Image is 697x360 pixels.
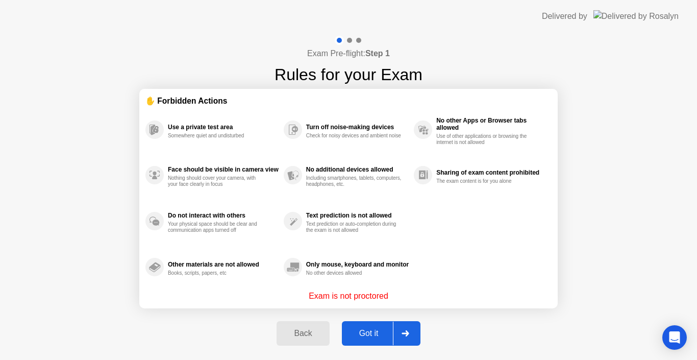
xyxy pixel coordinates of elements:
[277,321,329,346] button: Back
[168,221,264,233] div: Your physical space should be clear and communication apps turned off
[168,166,279,173] div: Face should be visible in camera view
[365,49,390,58] b: Step 1
[168,133,264,139] div: Somewhere quiet and undisturbed
[662,325,687,350] div: Open Intercom Messenger
[306,221,403,233] div: Text prediction or auto-completion during the exam is not allowed
[345,329,393,338] div: Got it
[307,47,390,60] h4: Exam Pre-flight:
[306,124,409,131] div: Turn off noise-making devices
[306,270,403,276] div: No other devices allowed
[306,166,409,173] div: No additional devices allowed
[168,212,279,219] div: Do not interact with others
[275,62,422,87] h1: Rules for your Exam
[168,261,279,268] div: Other materials are not allowed
[593,10,679,22] img: Delivered by Rosalyn
[436,169,546,176] div: Sharing of exam content prohibited
[436,117,546,131] div: No other Apps or Browser tabs allowed
[145,95,552,107] div: ✋ Forbidden Actions
[342,321,420,346] button: Got it
[436,133,533,146] div: Use of other applications or browsing the internet is not allowed
[542,10,587,22] div: Delivered by
[306,261,409,268] div: Only mouse, keyboard and monitor
[306,175,403,187] div: Including smartphones, tablets, computers, headphones, etc.
[306,133,403,139] div: Check for noisy devices and ambient noise
[306,212,409,219] div: Text prediction is not allowed
[168,124,279,131] div: Use a private test area
[168,175,264,187] div: Nothing should cover your camera, with your face clearly in focus
[436,178,533,184] div: The exam content is for you alone
[280,329,326,338] div: Back
[309,290,388,302] p: Exam is not proctored
[168,270,264,276] div: Books, scripts, papers, etc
